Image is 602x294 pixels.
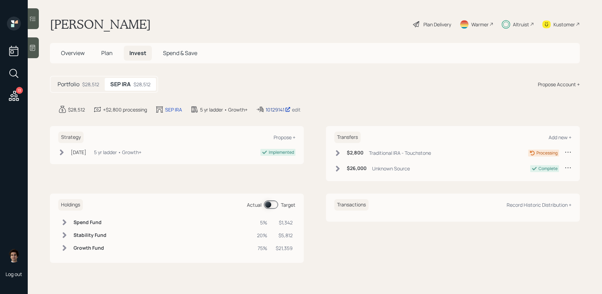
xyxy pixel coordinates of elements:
h6: Spend Fund [74,220,106,225]
div: $5,812 [276,232,293,239]
div: Log out [6,271,22,277]
div: 10129141 [266,106,291,113]
div: $21,359 [276,244,293,252]
div: Traditional IRA - Touchstone [369,149,431,157]
span: Spend & Save [163,49,197,57]
div: SEP IRA [165,106,182,113]
div: [DATE] [71,149,86,156]
div: Processing [536,150,558,156]
h6: $26,000 [347,166,367,171]
div: Complete [539,166,558,172]
div: Propose Account + [538,81,580,88]
div: Actual [247,201,261,208]
h6: Strategy [58,132,84,143]
div: Plan Delivery [423,21,451,28]
h6: Transactions [334,199,369,211]
div: Add new + [549,134,571,141]
div: Implemented [269,149,294,155]
div: 20% [257,232,267,239]
div: $28,512 [82,81,99,88]
div: 5 yr ladder • Growth+ [94,149,141,156]
div: $28,512 [68,106,85,113]
div: 5% [257,219,267,226]
h1: [PERSON_NAME] [50,17,151,32]
div: Altruist [513,21,529,28]
h5: Portfolio [58,81,79,88]
span: Invest [129,49,146,57]
div: 13 [16,87,23,94]
div: Unknown Source [372,165,410,172]
img: harrison-schaefer-headshot-2.png [7,249,21,262]
div: Propose + [274,134,295,141]
div: $1,342 [276,219,293,226]
h6: Growth Fund [74,245,106,251]
div: Warmer [471,21,489,28]
div: Target [281,201,295,208]
span: Plan [101,49,113,57]
div: 5 yr ladder • Growth+ [200,106,248,113]
h5: SEP IRA [110,81,131,88]
h6: $2,800 [347,150,363,156]
div: edit [292,106,301,113]
div: +$2,800 processing [103,106,147,113]
div: 75% [257,244,267,252]
h6: Transfers [334,132,361,143]
div: $28,512 [134,81,150,88]
div: Kustomer [553,21,575,28]
div: Record Historic Distribution + [507,202,571,208]
span: Overview [61,49,85,57]
h6: Stability Fund [74,232,106,238]
h6: Holdings [58,199,83,211]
